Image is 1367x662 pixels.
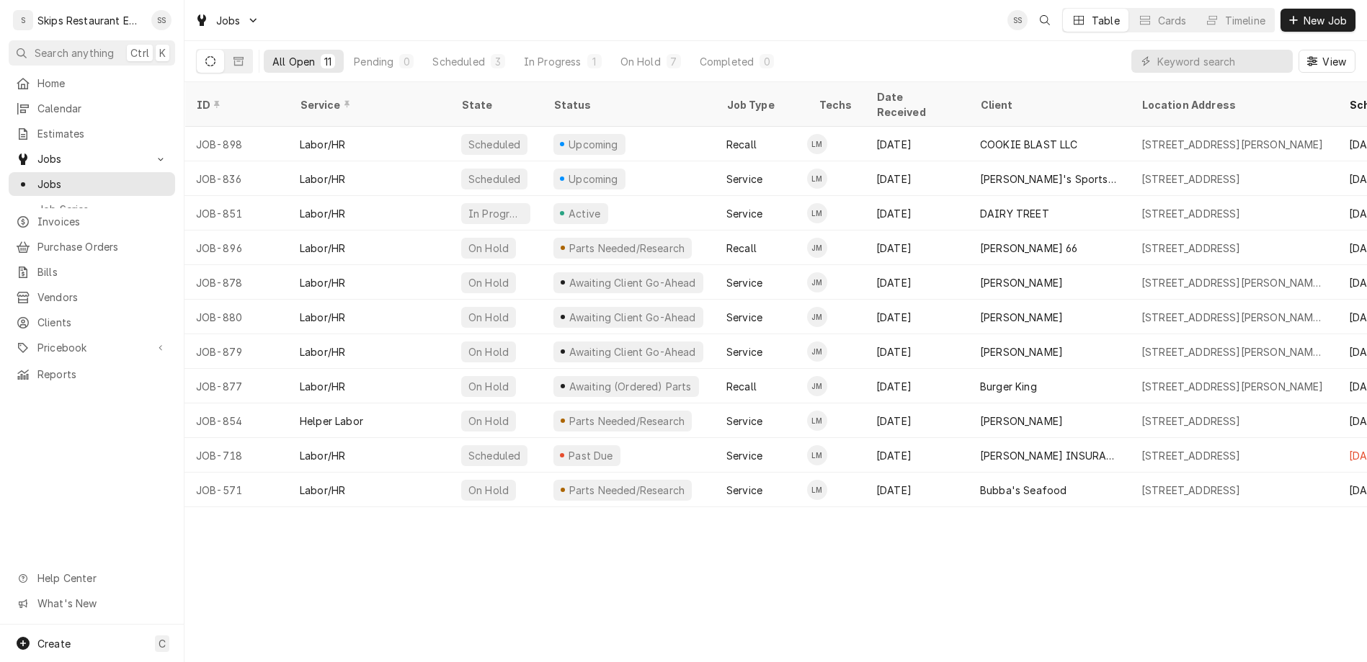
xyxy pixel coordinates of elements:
[37,214,168,229] span: Invoices
[980,275,1063,290] div: [PERSON_NAME]
[865,473,969,507] div: [DATE]
[726,137,757,152] div: Recall
[807,238,827,258] div: Jason Marroquin's Avatar
[151,10,172,30] div: Shan Skipper's Avatar
[807,272,827,292] div: Jason Marroquin's Avatar
[184,231,288,265] div: JOB-896
[9,197,175,221] a: Job Series
[807,445,827,465] div: LM
[1141,448,1241,463] div: [STREET_ADDRESS]
[184,196,288,231] div: JOB-851
[567,413,686,429] div: Parts Needed/Research
[184,300,288,334] div: JOB-880
[1281,9,1355,32] button: New Job
[807,169,827,189] div: LM
[216,13,241,28] span: Jobs
[184,265,288,300] div: JOB-878
[9,591,175,615] a: Go to What's New
[37,176,168,192] span: Jobs
[980,413,1063,429] div: [PERSON_NAME]
[865,403,969,438] div: [DATE]
[726,448,762,463] div: Service
[726,171,762,187] div: Service
[1141,206,1241,221] div: [STREET_ADDRESS]
[1319,54,1349,69] span: View
[980,310,1063,325] div: [PERSON_NAME]
[807,272,827,292] div: JM
[980,344,1063,359] div: [PERSON_NAME]
[37,315,168,330] span: Clients
[9,172,175,196] a: Jobs
[567,137,620,152] div: Upcoming
[819,97,853,112] div: Techs
[130,45,149,61] span: Ctrl
[807,480,827,500] div: LM
[402,54,411,69] div: 0
[184,161,288,196] div: JOB-836
[9,310,175,334] a: Clients
[980,483,1067,498] div: Bubba's Seafood
[300,275,345,290] div: Labor/HR
[807,480,827,500] div: Longino Monroe's Avatar
[1033,9,1056,32] button: Open search
[980,97,1116,112] div: Client
[9,97,175,120] a: Calendar
[726,413,762,429] div: Service
[354,54,393,69] div: Pending
[865,438,969,473] div: [DATE]
[980,379,1037,394] div: Burger King
[807,376,827,396] div: JM
[300,344,345,359] div: Labor/HR
[13,10,33,30] div: S
[1007,10,1028,30] div: SS
[807,376,827,396] div: Jason Marroquin's Avatar
[1141,310,1326,325] div: [STREET_ADDRESS][PERSON_NAME][PERSON_NAME]
[300,241,345,256] div: Labor/HR
[567,483,686,498] div: Parts Needed/Research
[865,369,969,403] div: [DATE]
[865,231,969,265] div: [DATE]
[980,137,1078,152] div: COOKIE BLAST LLC
[467,379,510,394] div: On Hold
[184,127,288,161] div: JOB-898
[726,483,762,498] div: Service
[467,137,522,152] div: Scheduled
[37,202,168,217] span: Job Series
[807,169,827,189] div: Longino Monroe's Avatar
[467,483,510,498] div: On Hold
[726,275,762,290] div: Service
[553,97,700,112] div: Status
[865,334,969,369] div: [DATE]
[432,54,484,69] div: Scheduled
[300,206,345,221] div: Labor/HR
[980,171,1118,187] div: [PERSON_NAME]'s Sports Bar
[620,54,661,69] div: On Hold
[865,265,969,300] div: [DATE]
[1141,413,1241,429] div: [STREET_ADDRESS]
[37,239,168,254] span: Purchase Orders
[865,300,969,334] div: [DATE]
[184,473,288,507] div: JOB-571
[567,310,697,325] div: Awaiting Client Go-Ahead
[700,54,754,69] div: Completed
[566,206,602,221] div: Active
[300,310,345,325] div: Labor/HR
[726,241,757,256] div: Recall
[1141,171,1241,187] div: [STREET_ADDRESS]
[980,448,1118,463] div: [PERSON_NAME] INSURANCE
[159,636,166,651] span: C
[1141,275,1326,290] div: [STREET_ADDRESS][PERSON_NAME][PERSON_NAME]
[494,54,502,69] div: 3
[1301,13,1350,28] span: New Job
[300,137,345,152] div: Labor/HR
[300,483,345,498] div: Labor/HR
[865,161,969,196] div: [DATE]
[807,307,827,327] div: JM
[807,411,827,431] div: LM
[1141,241,1241,256] div: [STREET_ADDRESS]
[807,203,827,223] div: Longino Monroe's Avatar
[37,126,168,141] span: Estimates
[726,344,762,359] div: Service
[9,210,175,233] a: Invoices
[272,54,315,69] div: All Open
